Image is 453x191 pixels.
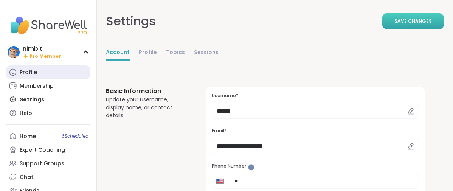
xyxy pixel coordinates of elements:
[394,18,432,25] span: Save Changes
[106,96,188,120] div: Update your username, display name, or contact details
[20,110,32,117] div: Help
[6,129,90,143] a: Home6Scheduled
[106,45,130,61] a: Account
[20,146,65,154] div: Expert Coaching
[6,65,90,79] a: Profile
[20,69,37,76] div: Profile
[382,13,444,29] button: Save Changes
[6,157,90,170] a: Support Groups
[6,12,90,39] img: ShareWell Nav Logo
[20,174,33,181] div: Chat
[8,46,20,58] img: nimbit
[6,170,90,184] a: Chat
[212,128,419,134] h3: Email*
[106,12,156,30] div: Settings
[212,163,419,169] h3: Phone Number
[194,45,219,61] a: Sessions
[62,133,88,139] span: 6 Scheduled
[212,93,419,99] h3: Username*
[20,133,36,140] div: Home
[166,45,185,61] a: Topics
[248,164,254,171] iframe: Spotlight
[106,87,188,96] h3: Basic Information
[20,82,54,90] div: Membership
[139,45,157,61] a: Profile
[6,143,90,157] a: Expert Coaching
[6,106,90,120] a: Help
[6,79,90,93] a: Membership
[23,45,61,53] div: nimbit
[29,53,61,60] span: Pro Member
[20,160,64,168] div: Support Groups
